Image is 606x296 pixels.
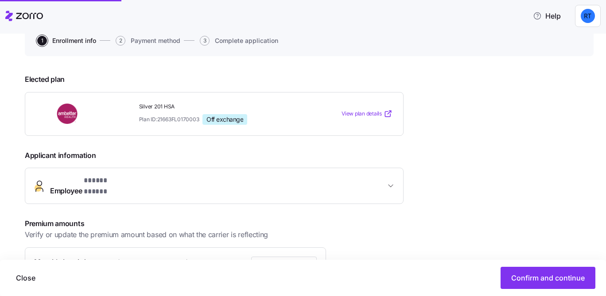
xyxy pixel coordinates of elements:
a: 3Complete application [198,36,278,46]
a: 2Payment method [114,36,180,46]
span: Help [533,11,561,21]
span: Premium amounts [25,218,327,229]
span: Complete application [215,38,278,44]
span: Verify or update the premium amount based on what the carrier is reflecting [25,229,268,240]
span: $344 [116,257,157,271]
a: View plan details [342,109,392,118]
span: 3 [200,36,210,46]
img: 5f2877d513728893112b27ff49910981 [581,9,595,23]
span: Payment method [131,38,180,44]
span: Silver 201 HSA [139,103,302,111]
span: = [232,257,237,269]
a: 1Enrollment info [35,36,96,46]
span: Off exchange [206,115,243,123]
span: Applicant information [25,150,404,161]
span: 2 [116,36,125,46]
img: Ambetter [36,104,100,124]
button: 1Enrollment info [37,36,96,46]
span: Plan ID: 21663FL0170003 [139,115,199,123]
span: Elected plan [25,74,404,85]
span: Close [16,273,35,283]
span: Confirm and continue [511,273,585,283]
span: + [164,257,170,269]
span: Enrollment info [52,38,96,44]
button: 2Payment method [116,36,180,46]
span: Employee [50,175,126,196]
button: Close [9,267,43,289]
button: Confirm and continue [501,267,595,289]
button: 3Complete application [200,36,278,46]
span: View plan details [342,110,382,118]
span: $95.68 [184,257,225,271]
button: Help [526,7,568,25]
span: Monthly breakdown [34,257,100,268]
span: 1 [37,36,47,46]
